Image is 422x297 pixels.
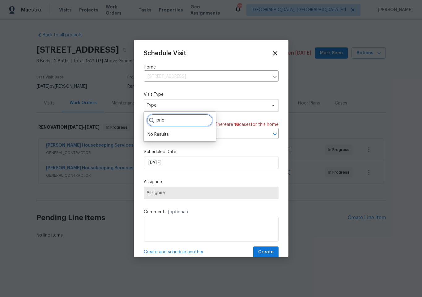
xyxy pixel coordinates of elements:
[253,246,279,258] button: Create
[147,102,267,109] span: Type
[147,190,276,195] span: Assignee
[146,130,214,139] div: No Results
[271,130,279,139] button: Open
[144,249,203,255] span: Create and schedule another
[144,50,186,56] span: Schedule Visit
[144,179,279,185] label: Assignee
[144,209,279,215] label: Comments
[144,149,279,155] label: Scheduled Date
[234,122,239,127] span: 16
[144,64,279,70] label: Home
[258,248,274,256] span: Create
[215,122,279,128] span: There are case s for this home
[144,91,279,98] label: Visit Type
[168,210,188,214] span: (optional)
[144,72,269,82] input: Enter in an address
[272,50,279,57] span: Close
[144,157,279,169] input: M/D/YYYY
